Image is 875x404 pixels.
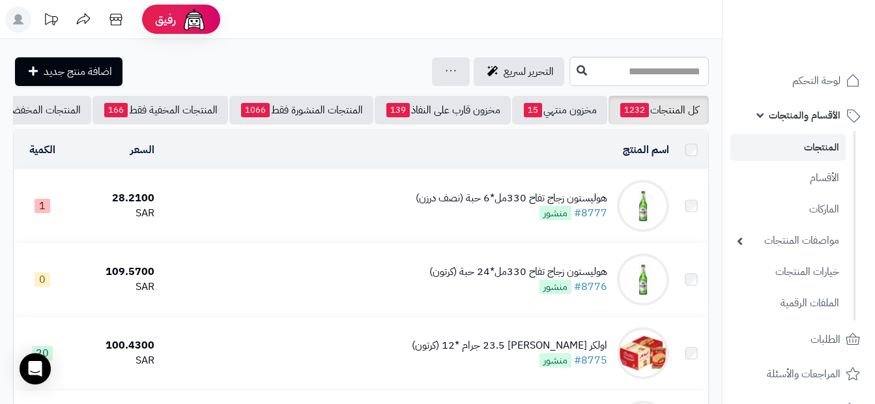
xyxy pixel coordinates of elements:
[35,272,50,287] span: 0
[730,195,846,224] a: الماركات
[617,327,669,379] img: اولكر شوكو ساندوتش 23.5 جرام *12 (كرتون)
[35,199,50,213] span: 1
[786,36,863,64] img: logo-2.png
[20,353,51,384] div: Open Intercom Messenger
[730,164,846,192] a: الأقسام
[574,279,607,295] a: #8776
[181,7,207,33] img: ai-face.png
[730,227,846,255] a: مواصفات المنتجات
[386,103,410,117] span: 139
[574,205,607,221] a: #8777
[229,96,373,124] a: المنتجات المنشورة فقط1066
[416,191,607,206] div: هوليستون زجاج تفاح 330مل*6 حبة (نصف درزن)
[29,142,55,158] a: الكمية
[241,103,270,117] span: 1066
[810,330,840,349] span: الطلبات
[609,96,709,124] a: كل المنتجات1232
[76,338,154,353] div: 100.4300
[429,265,607,280] div: هوليستون زجاج تفاح 330مل*24 حبة (كرتون)
[767,365,840,383] span: المراجعات والأسئلة
[76,191,154,206] div: 28.2100
[730,65,867,96] a: لوحة التحكم
[574,353,607,368] a: #8775
[730,324,867,355] a: الطلبات
[539,206,571,220] span: منشور
[474,57,564,86] a: التحرير لسريع
[130,142,154,158] a: السعر
[620,103,649,117] span: 1232
[44,64,112,79] span: اضافة منتج جديد
[504,64,554,79] span: التحرير لسريع
[412,338,607,353] div: اولكر [PERSON_NAME] 23.5 جرام *12 (كرتون)
[617,180,669,232] img: هوليستون زجاج تفاح 330مل*6 حبة (نصف درزن)
[524,103,542,117] span: 15
[375,96,511,124] a: مخزون قارب على النفاذ139
[76,265,154,280] div: 109.5700
[730,134,846,161] a: المنتجات
[623,142,669,158] a: اسم المنتج
[539,353,571,368] span: منشور
[539,280,571,294] span: منشور
[155,12,176,27] span: رفيق
[792,72,840,90] span: لوحة التحكم
[76,280,154,295] div: SAR
[769,106,840,124] span: الأقسام والمنتجات
[32,346,53,360] span: 20
[15,57,122,86] a: اضافة منتج جديد
[730,258,846,286] a: خيارات المنتجات
[512,96,607,124] a: مخزون منتهي15
[104,103,128,117] span: 166
[730,289,846,317] a: الملفات الرقمية
[617,253,669,306] img: هوليستون زجاج تفاح 330مل*24 حبة (كرتون)
[35,7,67,36] a: تحديثات المنصة
[76,353,154,368] div: SAR
[76,206,154,221] div: SAR
[93,96,228,124] a: المنتجات المخفية فقط166
[730,358,867,390] a: المراجعات والأسئلة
